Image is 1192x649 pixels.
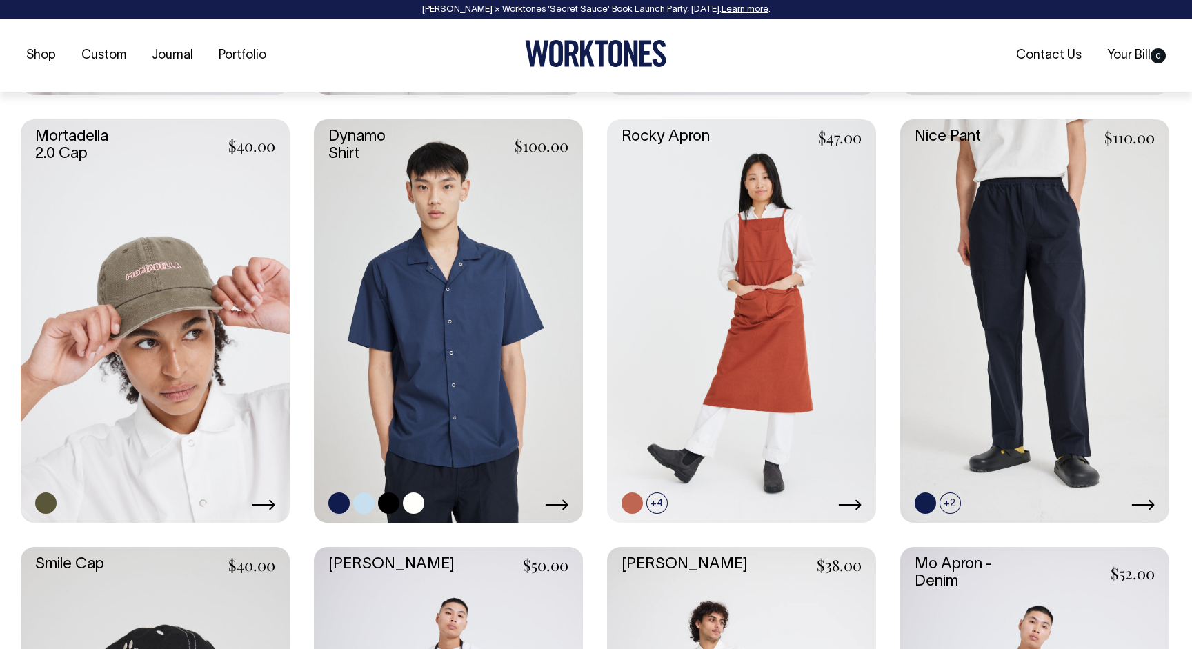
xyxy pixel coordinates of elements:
div: [PERSON_NAME] × Worktones ‘Secret Sauce’ Book Launch Party, [DATE]. . [14,5,1178,14]
span: +2 [940,492,961,514]
span: +4 [646,492,668,514]
a: Portfolio [213,44,272,67]
a: Learn more [722,6,768,14]
a: Shop [21,44,61,67]
a: Contact Us [1011,44,1087,67]
a: Custom [76,44,132,67]
span: 0 [1151,48,1166,63]
a: Your Bill0 [1102,44,1171,67]
a: Journal [146,44,199,67]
